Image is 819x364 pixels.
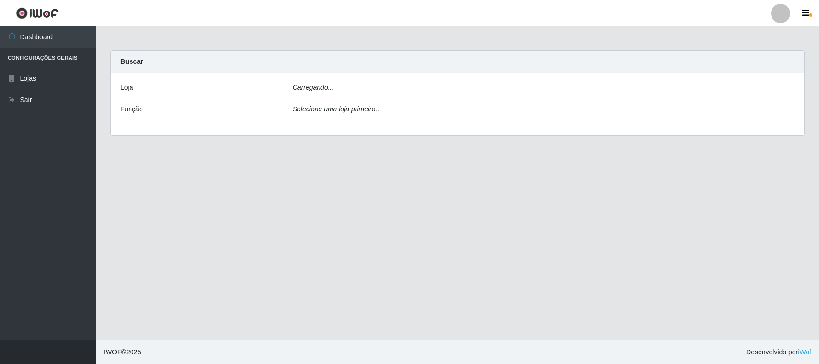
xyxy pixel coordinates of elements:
span: Desenvolvido por [746,347,811,357]
span: © 2025 . [104,347,143,357]
img: CoreUI Logo [16,7,59,19]
span: IWOF [104,348,121,356]
label: Função [120,104,143,114]
i: Carregando... [293,84,334,91]
i: Selecione uma loja primeiro... [293,105,381,113]
strong: Buscar [120,58,143,65]
label: Loja [120,83,133,93]
a: iWof [798,348,811,356]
